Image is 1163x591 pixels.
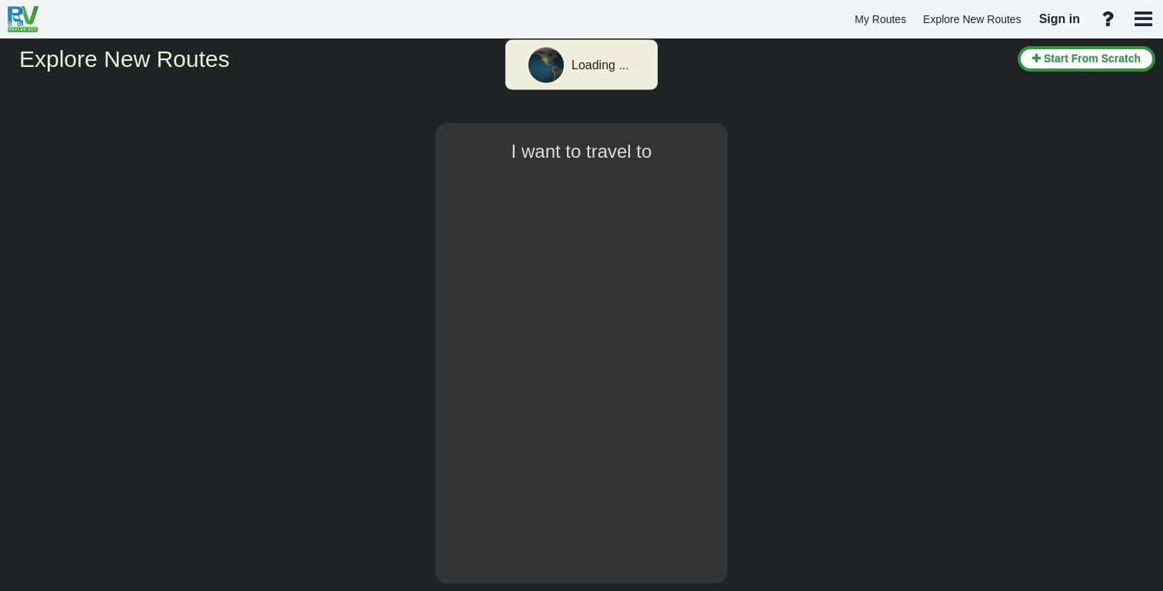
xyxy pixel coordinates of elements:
[855,13,906,25] span: My Routes
[572,57,629,75] div: Loading ...
[916,5,1028,35] a: Explore New Routes
[512,141,652,162] span: I want to travel to
[1039,12,1080,25] span: Sign in
[1044,52,1141,65] span: Start From Scratch
[923,13,1021,25] span: Explore New Routes
[8,6,38,32] img: RvPlanetLogo.png
[848,5,913,35] a: My Routes
[1018,46,1155,72] button: Start From Scratch
[19,46,1006,72] h2: Explore New Routes
[1032,3,1087,35] a: Sign in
